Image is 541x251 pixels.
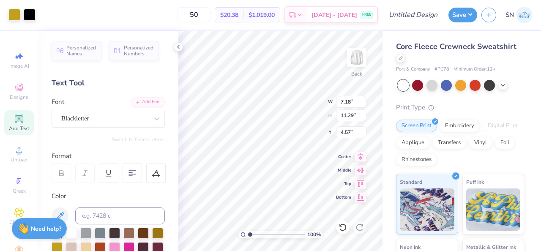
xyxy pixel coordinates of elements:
[466,177,484,186] span: Puff Ink
[75,207,165,224] input: e.g. 7428 c
[516,7,533,23] img: Sylvie Nkole
[307,231,321,238] span: 100 %
[52,191,165,201] div: Color
[52,77,165,89] div: Text Tool
[448,8,477,22] button: Save
[249,11,275,19] span: $1,019.00
[362,12,371,18] span: FREE
[396,153,437,166] div: Rhinestones
[66,45,96,57] span: Personalized Names
[400,177,422,186] span: Standard
[9,63,29,69] span: Image AI
[336,167,351,173] span: Middle
[220,11,238,19] span: $20.38
[112,136,165,143] button: Switch to Greek Letters
[454,66,496,73] span: Minimum Order: 12 +
[396,41,516,52] span: Core Fleece Crewneck Sweatshirt
[52,151,166,161] div: Format
[52,97,64,107] label: Font
[396,136,430,149] div: Applique
[400,188,454,231] img: Standard
[396,66,430,73] span: Port & Company
[13,188,26,194] span: Greek
[432,136,466,149] div: Transfers
[336,154,351,160] span: Center
[351,70,362,78] div: Back
[440,120,480,132] div: Embroidery
[469,136,492,149] div: Vinyl
[178,7,210,22] input: – –
[482,120,523,132] div: Digital Print
[434,66,449,73] span: # PC78
[131,97,165,107] div: Add Font
[10,94,28,101] span: Designs
[124,45,154,57] span: Personalized Numbers
[9,125,29,132] span: Add Text
[31,225,61,233] strong: Need help?
[505,7,533,23] a: SN
[11,156,27,163] span: Upload
[336,181,351,187] span: Top
[396,103,524,112] div: Print Type
[495,136,515,149] div: Foil
[396,120,437,132] div: Screen Print
[348,49,365,66] img: Back
[505,10,514,20] span: SN
[382,6,444,23] input: Untitled Design
[466,188,521,231] img: Puff Ink
[336,194,351,200] span: Bottom
[4,219,34,232] span: Clipart & logos
[311,11,357,19] span: [DATE] - [DATE]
